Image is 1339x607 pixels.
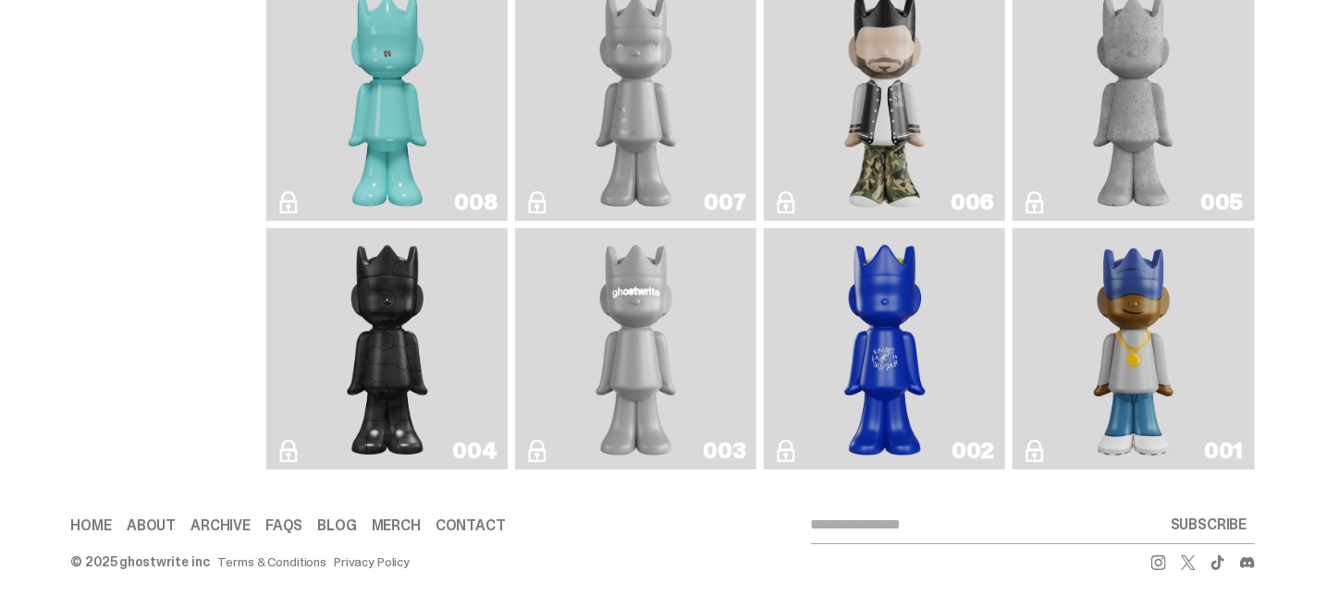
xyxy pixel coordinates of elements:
[71,518,112,533] a: Home
[836,236,934,462] img: Rocky's Matcha
[1200,191,1243,213] div: 005
[703,440,745,462] div: 003
[265,518,302,533] a: FAQs
[1163,506,1255,543] button: SUBSCRIBE
[1024,236,1243,462] a: Eastside Golf
[704,191,745,213] div: 007
[951,191,994,213] div: 006
[217,555,326,568] a: Terms & Conditions
[277,236,497,462] a: Toy Store
[317,518,356,533] a: Blog
[190,518,251,533] a: Archive
[526,236,745,462] a: ghostwriter
[1204,440,1243,462] div: 001
[372,518,421,533] a: Merch
[452,440,497,462] div: 004
[587,236,685,462] img: ghostwriter
[775,236,994,462] a: Rocky's Matcha
[454,191,497,213] div: 008
[334,555,410,568] a: Privacy Policy
[1086,236,1182,462] img: Eastside Golf
[436,518,506,533] a: Contact
[71,555,210,568] div: © 2025 ghostwrite inc
[952,440,994,462] div: 002
[338,236,436,462] img: Toy Store
[127,518,176,533] a: About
